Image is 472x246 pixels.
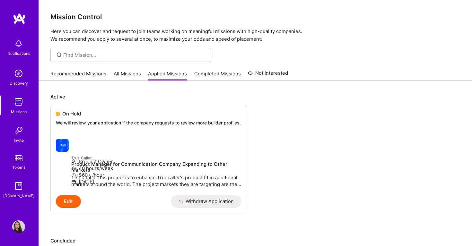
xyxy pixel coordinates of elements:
[50,237,460,244] p: Concluded
[12,37,25,50] img: bell
[71,165,241,172] p: 40 hours/week
[7,50,30,57] div: Notifications
[12,220,25,233] img: User Avatar
[71,178,241,185] p: [DATE]
[51,134,247,195] a: True Caller company logoTrue CallerProduct Manager for Communication Company Expanding to Other M...
[50,93,460,100] p: Active
[12,180,25,192] img: guide book
[50,28,460,43] p: Here you can discover and request to join teams working on meaningful missions with high-quality ...
[11,108,27,115] div: Missions
[56,139,69,152] img: True Caller company logo
[63,52,206,58] input: Find Mission...
[114,70,141,81] a: All Missions
[56,51,63,59] i: icon SearchGrey
[248,69,288,81] a: Not Interested
[13,13,26,24] img: logo
[10,80,28,87] div: Discovery
[71,166,76,171] i: icon Clock
[148,70,187,81] a: Applied Missions
[15,155,22,161] img: tokens
[71,173,76,178] i: icon MoneyGray
[62,110,81,117] span: On Hold
[71,180,76,184] i: icon Calendar
[3,192,34,199] div: [DOMAIN_NAME]
[50,13,460,21] h3: Mission Control
[12,96,25,108] img: teamwork
[194,70,241,81] a: Completed Missions
[71,159,76,164] i: icon Applicant
[56,120,241,126] p: We will review your application if the company requests to review more builder profiles.
[50,70,106,81] a: Recommended Missions
[14,137,24,144] div: Invite
[11,220,27,233] a: User Avatar
[12,164,25,171] div: Tokens
[171,195,242,208] button: Withdraw Application
[12,124,25,137] img: Invite
[71,172,241,178] p: $60+ /hour
[71,158,241,165] p: Product Owner
[56,195,81,208] button: Edit
[12,67,25,80] img: discovery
